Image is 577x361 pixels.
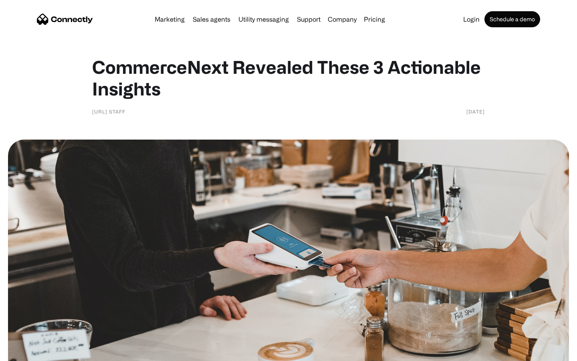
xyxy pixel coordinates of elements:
[235,16,292,22] a: Utility messaging
[328,14,357,25] div: Company
[16,347,48,358] ul: Language list
[92,107,125,116] div: [URL] Staff
[92,56,485,99] h1: CommerceNext Revealed These 3 Actionable Insights
[190,16,234,22] a: Sales agents
[8,347,48,358] aside: Language selected: English
[361,16,388,22] a: Pricing
[151,16,188,22] a: Marketing
[294,16,324,22] a: Support
[466,107,485,116] div: [DATE]
[484,11,540,27] a: Schedule a demo
[460,16,483,22] a: Login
